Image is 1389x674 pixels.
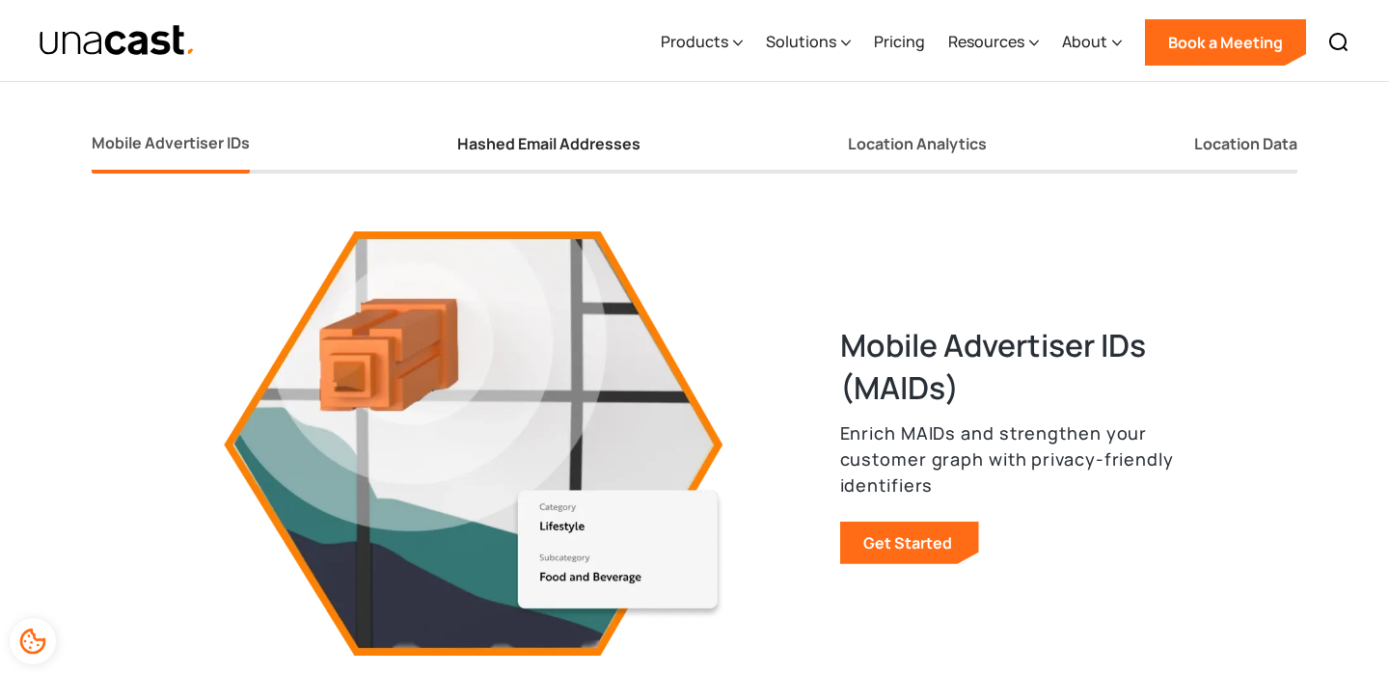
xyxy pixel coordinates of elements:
a: home [39,24,196,58]
img: 3D tile of a city grid showing category lifestyle subcategory food and beverage [191,231,759,656]
div: About [1062,30,1107,53]
a: Get Started [840,522,979,564]
div: Cookie Preferences [10,618,56,664]
img: Search icon [1327,31,1350,54]
h3: Mobile Advertiser IDs (MAIDs) [840,324,1199,409]
a: Book a Meeting [1145,19,1306,66]
div: Products [661,30,728,53]
div: Mobile Advertiser IDs [92,131,250,154]
div: About [1062,3,1122,82]
img: Unacast text logo [39,24,196,58]
p: Enrich MAIDs and strengthen your customer graph with privacy-friendly identifiers [840,420,1199,499]
div: Solutions [766,3,851,82]
div: Resources [948,3,1039,82]
div: Products [661,3,743,82]
div: Location Data [1194,134,1297,154]
a: Pricing [874,3,925,82]
div: Location Analytics [848,134,987,154]
div: Resources [948,30,1024,53]
div: Solutions [766,30,836,53]
div: Hashed Email Addresses [457,134,640,154]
